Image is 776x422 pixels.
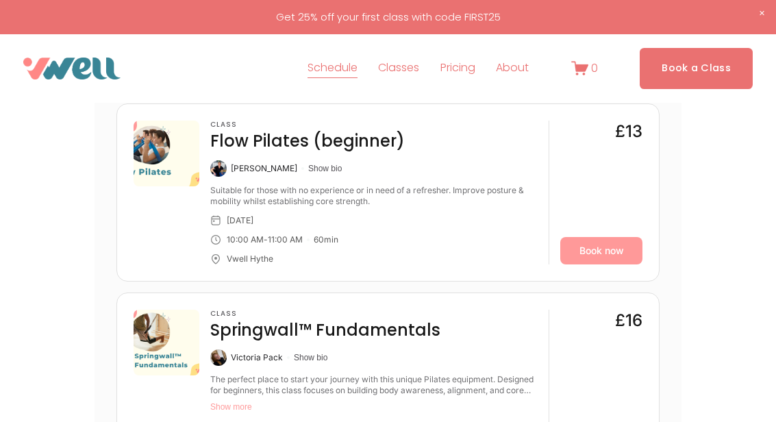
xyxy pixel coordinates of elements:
h3: Class [210,310,440,318]
a: 0 items in cart [571,60,599,77]
span: 0 [591,60,598,76]
div: Suitable for those with no experience or in need of a refresher. Improve posture & mobility whils... [210,185,538,207]
span: About [496,58,529,78]
img: 14be0ce3-d8c7-446d-bb14-09f6601fc29a.png [134,310,199,375]
div: The perfect place to start your journey with this unique Pilates equipment. Designed for beginner... [210,374,538,396]
div: [DATE] [227,215,253,226]
button: Show bio [308,163,342,174]
button: Show more [210,401,538,412]
img: Svenja O'Connor [210,160,227,177]
a: Schedule [308,58,358,79]
span: Classes [378,58,419,78]
img: VWell [23,58,121,79]
a: folder dropdown [378,58,419,79]
a: folder dropdown [496,58,529,79]
div: [PERSON_NAME] [231,163,297,174]
div: Victoria Pack [231,352,283,363]
div: 60 min [314,234,338,245]
a: Book a Class [640,48,753,88]
div: 10:00 AM [227,234,264,245]
h4: Flow Pilates (beginner) [210,130,405,152]
h4: Springwall™ Fundamentals [210,319,440,341]
h3: Class [210,121,405,129]
a: Pricing [440,58,475,79]
div: £16 [615,310,642,332]
div: - [264,234,268,245]
div: 11:00 AM [268,234,303,245]
a: Book now [560,237,642,264]
button: Show bio [294,352,327,363]
div: Vwell Hythe [227,253,273,264]
div: £13 [615,121,642,142]
img: Victoria Pack [210,349,227,366]
img: aa553f9f-2931-4451-b727-72da8bd8ddcb.png [134,121,199,186]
